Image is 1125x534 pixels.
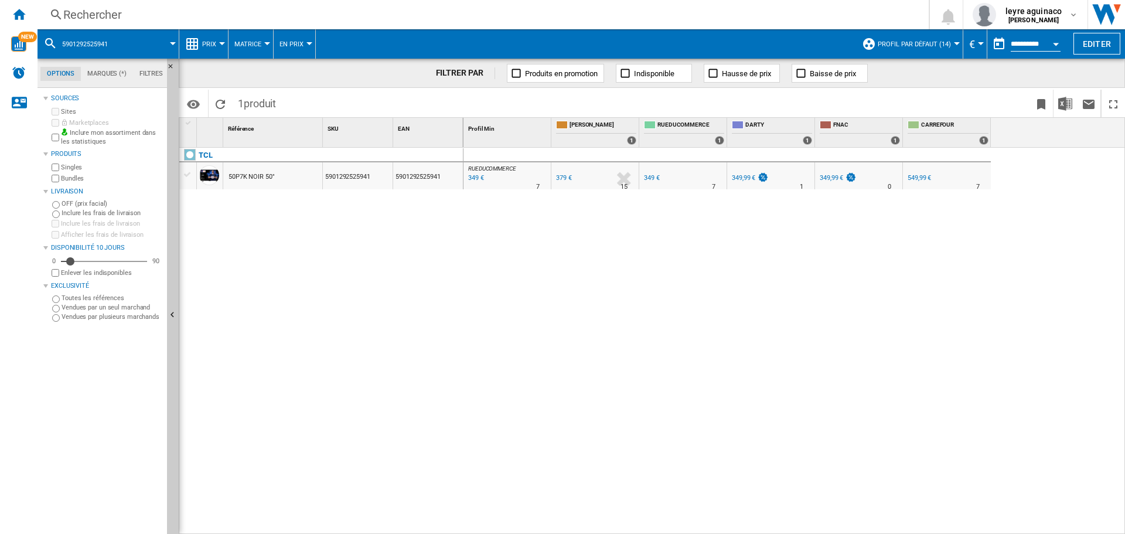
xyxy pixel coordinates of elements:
[202,40,216,48] span: Prix
[845,172,857,182] img: promotionV3.png
[810,69,856,78] span: Baisse de prix
[436,67,496,79] div: FILTRER PAR
[616,64,692,83] button: Indisponible
[757,172,769,182] img: promotionV3.png
[49,257,59,266] div: 0
[878,40,951,48] span: Profil par défaut (14)
[209,90,232,117] button: Recharger
[51,187,162,196] div: Livraison
[800,181,803,193] div: Délai de livraison : 1 jour
[906,172,931,184] div: 549,99 €
[468,165,516,172] span: RUEDUCOMMERCE
[657,121,724,131] span: RUEDUCOMMERCE
[61,163,162,172] label: Singles
[730,172,769,184] div: 349,99 €
[52,231,59,239] input: Afficher les frais de livraison
[61,107,162,116] label: Sites
[52,220,59,227] input: Inclure les frais de livraison
[570,121,636,131] span: [PERSON_NAME]
[52,314,60,322] input: Vendues par plusieurs marchands
[803,136,812,145] div: 1 offers sold by DARTY
[18,32,37,42] span: NEW
[715,136,724,145] div: 1 offers sold by RUEDUCOMMERCE
[61,174,162,183] label: Bundles
[905,118,991,147] div: CARREFOUR 1 offers sold by CARREFOUR
[234,40,261,48] span: Matrice
[51,94,162,103] div: Sources
[51,149,162,159] div: Produits
[732,174,755,182] div: 349,99 €
[976,181,980,193] div: Délai de livraison : 7 jours
[228,125,254,132] span: Référence
[133,67,169,81] md-tab-item: Filtres
[745,121,812,131] span: DARTY
[466,118,551,136] div: Profil Min Sort None
[969,38,975,50] span: €
[712,181,715,193] div: Délai de livraison : 7 jours
[62,199,162,208] label: OFF (prix facial)
[891,136,900,145] div: 1 offers sold by FNAC
[52,269,59,277] input: Afficher les frais de livraison
[792,64,868,83] button: Baisse de prix
[185,29,222,59] div: Prix
[833,121,900,131] span: FNAC
[202,29,222,59] button: Prix
[52,201,60,209] input: OFF (prix facial)
[81,67,133,81] md-tab-item: Marques (*)
[52,295,60,303] input: Toutes les références
[878,29,957,59] button: Profil par défaut (14)
[963,29,987,59] md-menu: Currency
[51,243,162,253] div: Disponibilité 10 Jours
[1073,33,1120,55] button: Editer
[818,172,857,184] div: 349,99 €
[393,162,463,189] div: 5901292525941
[1005,5,1062,17] span: leyre aguinaco
[199,118,223,136] div: Sort None
[62,294,162,302] label: Toutes les références
[61,230,162,239] label: Afficher les frais de livraison
[279,29,309,59] button: En Prix
[921,121,988,131] span: CARREFOUR
[820,174,843,182] div: 349,99 €
[279,40,304,48] span: En Prix
[325,118,393,136] div: SKU Sort None
[328,125,339,132] span: SKU
[232,90,282,114] span: 1
[729,118,814,147] div: DARTY 1 offers sold by DARTY
[1054,90,1077,117] button: Télécharger au format Excel
[1045,32,1066,53] button: Open calendar
[234,29,267,59] button: Matrice
[226,118,322,136] div: Référence Sort None
[536,181,540,193] div: Délai de livraison : 7 jours
[52,210,60,218] input: Inclure les frais de livraison
[704,64,780,83] button: Hausse de prix
[644,174,660,182] div: 349 €
[11,36,26,52] img: wise-card.svg
[466,172,484,184] div: Mise à jour : mardi 14 octobre 2025 00:39
[396,118,463,136] div: Sort None
[61,128,162,147] label: Inclure mon assortiment dans les statistiques
[52,175,59,182] input: Bundles
[62,40,108,48] span: 5901292525941
[61,268,162,277] label: Enlever les indisponibles
[62,29,120,59] button: 5901292525941
[63,6,898,23] div: Rechercher
[979,136,988,145] div: 1 offers sold by CARREFOUR
[52,164,59,171] input: Singles
[862,29,957,59] div: Profil par défaut (14)
[61,219,162,228] label: Inclure les frais de livraison
[62,303,162,312] label: Vendues par un seul marchand
[244,97,276,110] span: produit
[554,172,572,184] div: 379 €
[61,128,68,135] img: mysite-bg-18x18.png
[1077,90,1100,117] button: Envoyer ce rapport par email
[62,209,162,217] label: Inclure les frais de livraison
[554,118,639,147] div: [PERSON_NAME] 1 offers sold by LECLERC
[1008,16,1059,24] b: [PERSON_NAME]
[507,64,604,83] button: Produits en promotion
[969,29,981,59] button: €
[149,257,162,266] div: 90
[525,69,598,78] span: Produits en promotion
